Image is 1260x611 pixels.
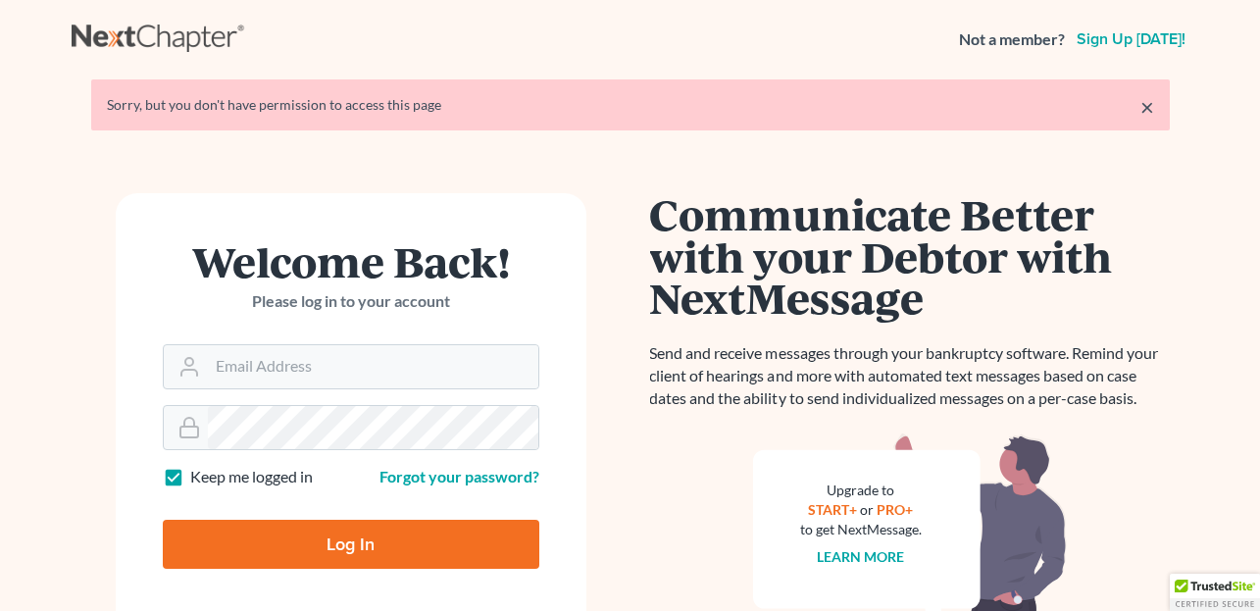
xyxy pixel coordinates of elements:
[860,501,874,518] span: or
[959,28,1065,51] strong: Not a member?
[877,501,913,518] a: PRO+
[379,467,539,485] a: Forgot your password?
[190,466,313,488] label: Keep me logged in
[1073,31,1189,47] a: Sign up [DATE]!
[1170,574,1260,611] div: TrustedSite Certified
[208,345,538,388] input: Email Address
[1140,95,1154,119] a: ×
[163,240,539,282] h1: Welcome Back!
[800,520,922,539] div: to get NextMessage.
[163,520,539,569] input: Log In
[163,290,539,313] p: Please log in to your account
[650,342,1170,410] p: Send and receive messages through your bankruptcy software. Remind your client of hearings and mo...
[808,501,857,518] a: START+
[817,548,904,565] a: Learn more
[107,95,1154,115] div: Sorry, but you don't have permission to access this page
[650,193,1170,319] h1: Communicate Better with your Debtor with NextMessage
[800,481,922,500] div: Upgrade to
